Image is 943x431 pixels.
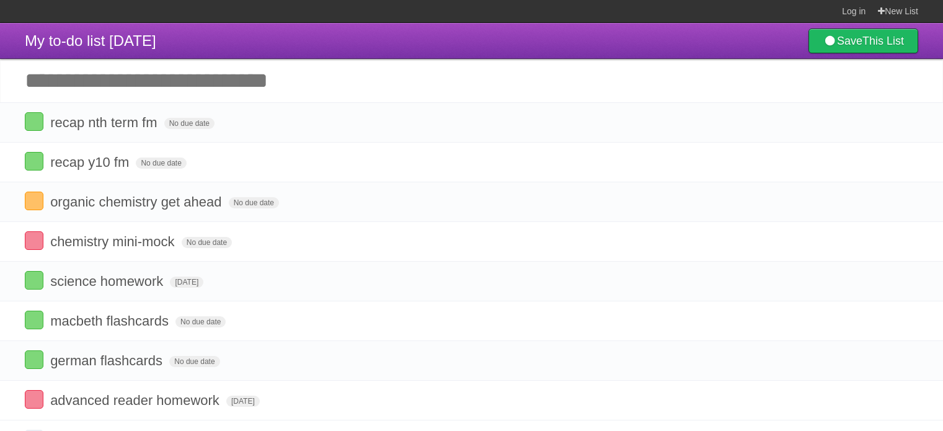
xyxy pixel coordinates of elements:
[25,350,43,369] label: Done
[136,158,186,169] span: No due date
[25,271,43,290] label: Done
[25,32,156,49] span: My to-do list [DATE]
[50,353,166,368] span: german flashcards
[226,396,260,407] span: [DATE]
[164,118,215,129] span: No due date
[25,192,43,210] label: Done
[808,29,918,53] a: SaveThis List
[862,35,904,47] b: This List
[50,194,224,210] span: organic chemistry get ahead
[25,231,43,250] label: Done
[182,237,232,248] span: No due date
[25,152,43,171] label: Done
[169,356,219,367] span: No due date
[50,313,172,329] span: macbeth flashcards
[25,112,43,131] label: Done
[50,154,132,170] span: recap y10 fm
[175,316,226,327] span: No due date
[25,390,43,409] label: Done
[50,393,223,408] span: advanced reader homework
[229,197,279,208] span: No due date
[50,234,177,249] span: chemistry mini-mock
[170,277,203,288] span: [DATE]
[50,273,166,289] span: science homework
[25,311,43,329] label: Done
[50,115,160,130] span: recap nth term fm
